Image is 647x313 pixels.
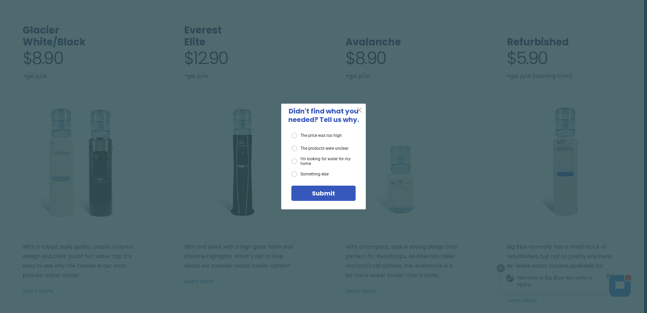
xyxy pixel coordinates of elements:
span: Didn't find what you needed? Tell us why. [288,106,359,124]
span: Welcome to Big Blue! My name is Hydro. [23,12,98,25]
label: The products were unclear [292,146,349,151]
label: I'm looking for water for my home [292,156,356,166]
span: Submit [312,189,335,197]
img: Avatar [13,11,21,19]
label: Something else [292,171,329,177]
span: X [356,106,362,114]
label: The price was too high [292,133,342,138]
